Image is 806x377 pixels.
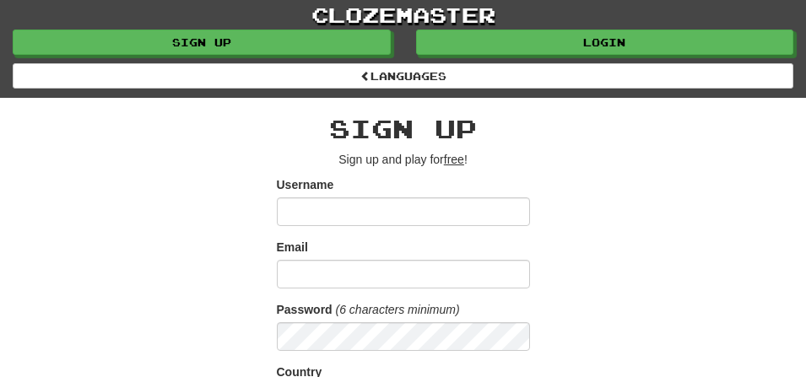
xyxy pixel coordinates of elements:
[336,303,460,316] em: (6 characters minimum)
[13,63,793,89] a: Languages
[416,30,794,55] a: Login
[277,301,333,318] label: Password
[13,30,391,55] a: Sign up
[277,239,308,256] label: Email
[277,176,334,193] label: Username
[277,115,530,143] h2: Sign up
[444,153,464,166] u: free
[277,151,530,168] p: Sign up and play for !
